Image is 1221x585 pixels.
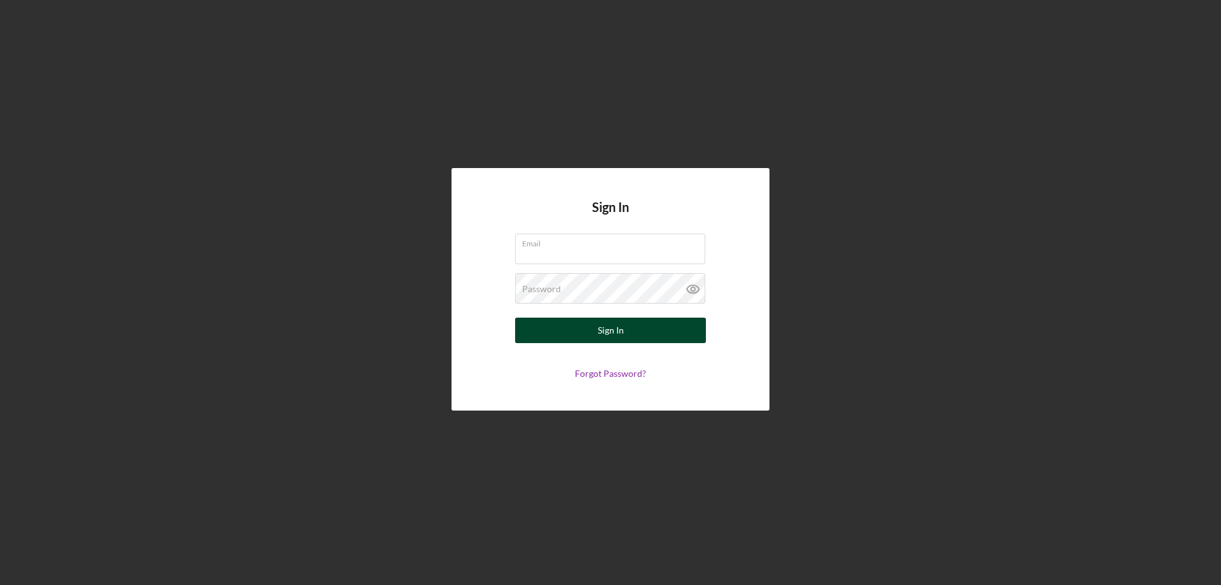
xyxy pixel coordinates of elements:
label: Password [522,284,561,294]
h4: Sign In [592,200,629,234]
a: Forgot Password? [575,368,646,379]
div: Sign In [598,318,624,343]
button: Sign In [515,318,706,343]
label: Email [522,234,705,248]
